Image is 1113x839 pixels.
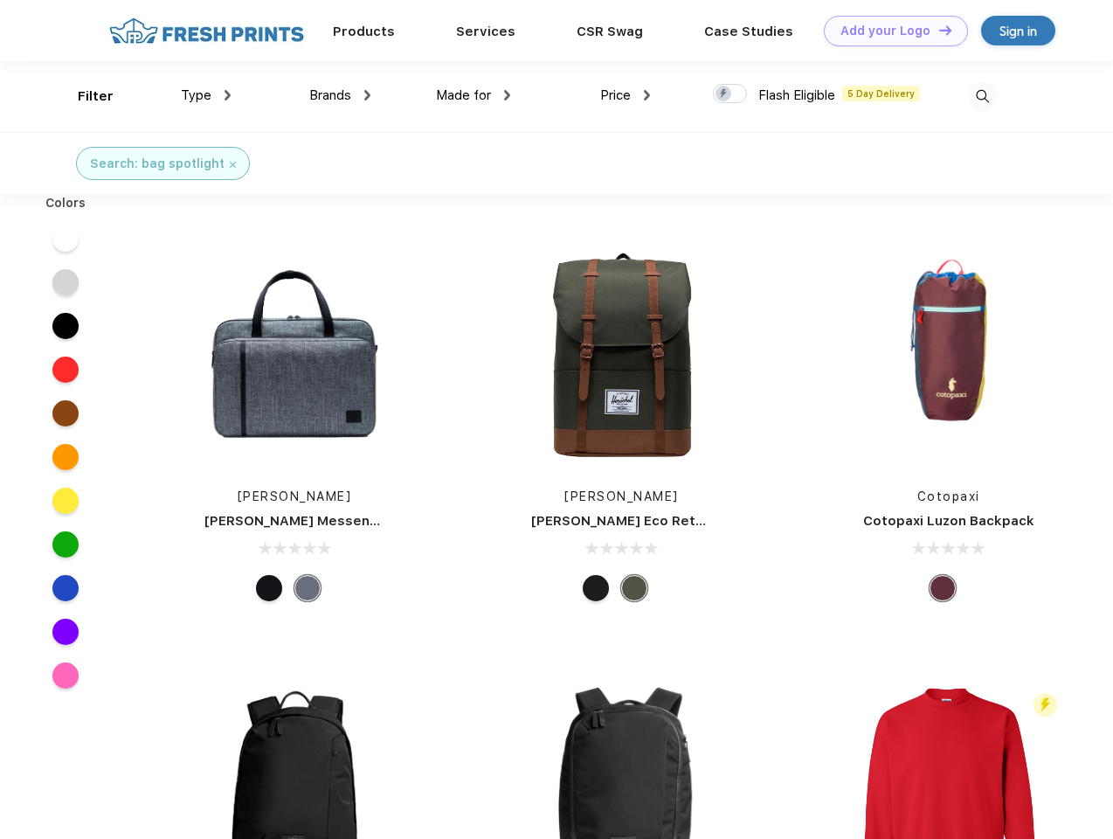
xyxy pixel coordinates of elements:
[621,575,647,601] div: Forest
[531,513,888,529] a: [PERSON_NAME] Eco Retreat 15" Computer Backpack
[600,87,631,103] span: Price
[504,90,510,101] img: dropdown.png
[230,162,236,168] img: filter_cancel.svg
[833,238,1065,470] img: func=resize&h=266
[90,155,225,173] div: Search: bag spotlight
[1033,693,1057,717] img: flash_active_toggle.svg
[863,513,1034,529] a: Cotopaxi Luzon Backpack
[204,513,393,529] a: [PERSON_NAME] Messenger
[644,90,650,101] img: dropdown.png
[939,25,951,35] img: DT
[930,575,956,601] div: Surprise
[999,21,1037,41] div: Sign in
[294,575,321,601] div: Raven Crosshatch
[181,87,211,103] span: Type
[32,194,100,212] div: Colors
[436,87,491,103] span: Made for
[981,16,1055,45] a: Sign in
[238,489,352,503] a: [PERSON_NAME]
[364,90,370,101] img: dropdown.png
[333,24,395,39] a: Products
[225,90,231,101] img: dropdown.png
[842,86,920,101] span: 5 Day Delivery
[758,87,835,103] span: Flash Eligible
[104,16,309,46] img: fo%20logo%202.webp
[917,489,980,503] a: Cotopaxi
[178,238,411,470] img: func=resize&h=266
[309,87,351,103] span: Brands
[968,82,997,111] img: desktop_search.svg
[78,87,114,107] div: Filter
[583,575,609,601] div: Black
[505,238,737,470] img: func=resize&h=266
[256,575,282,601] div: Black
[564,489,679,503] a: [PERSON_NAME]
[840,24,930,38] div: Add your Logo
